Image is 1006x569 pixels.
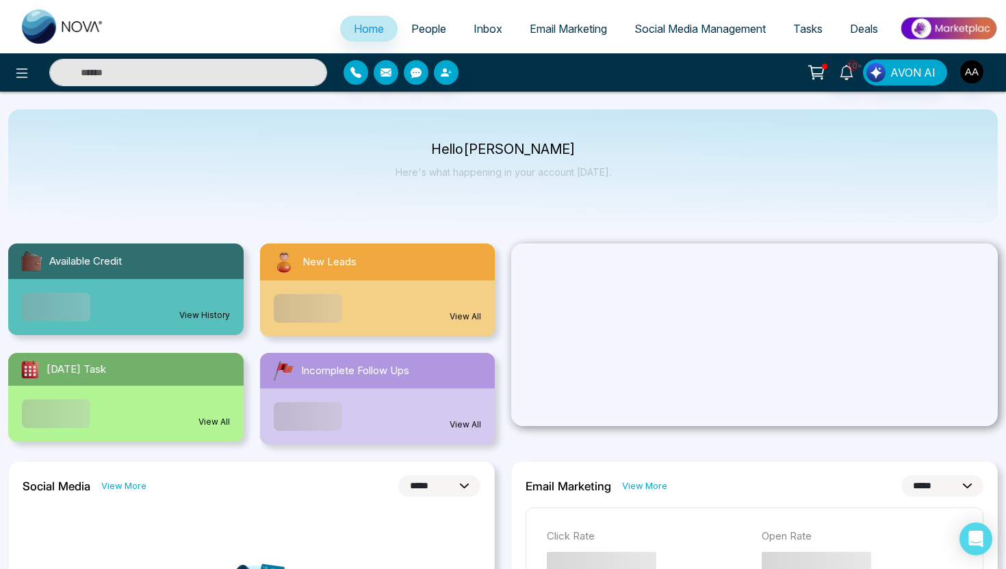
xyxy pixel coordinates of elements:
[19,249,44,274] img: availableCredit.svg
[474,22,502,36] span: Inbox
[621,16,779,42] a: Social Media Management
[49,254,122,269] span: Available Credit
[622,479,667,492] a: View More
[547,529,748,544] p: Click Rate
[863,59,947,85] button: AVON AI
[302,254,357,270] span: New Leads
[101,479,146,492] a: View More
[634,22,766,36] span: Social Media Management
[450,419,481,431] a: View All
[301,363,409,379] span: Incomplete Follow Ups
[526,479,611,493] h2: Email Marketing
[960,60,983,83] img: User Avatar
[779,16,836,42] a: Tasks
[793,22,823,36] span: Tasks
[252,243,504,336] a: New LeadsView All
[959,522,992,555] div: Open Intercom Messenger
[179,309,230,321] a: View History
[830,59,863,83] a: 10+
[198,416,230,428] a: View All
[850,22,878,36] span: Deals
[252,353,504,445] a: Incomplete Follow UpsView All
[762,529,963,544] p: Open Rate
[396,144,611,155] p: Hello [PERSON_NAME]
[847,59,859,72] span: 10+
[340,16,398,42] a: Home
[354,22,384,36] span: Home
[899,13,998,44] img: Market-place.gif
[530,22,607,36] span: Email Marketing
[460,16,516,42] a: Inbox
[516,16,621,42] a: Email Marketing
[271,249,297,275] img: newLeads.svg
[411,22,446,36] span: People
[47,362,106,378] span: [DATE] Task
[890,64,936,81] span: AVON AI
[19,358,41,380] img: todayTask.svg
[22,10,104,44] img: Nova CRM Logo
[396,166,611,178] p: Here's what happening in your account [DATE].
[271,358,296,383] img: followUps.svg
[398,16,460,42] a: People
[23,479,90,493] h2: Social Media
[450,310,481,323] a: View All
[866,63,886,82] img: Lead Flow
[836,16,892,42] a: Deals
